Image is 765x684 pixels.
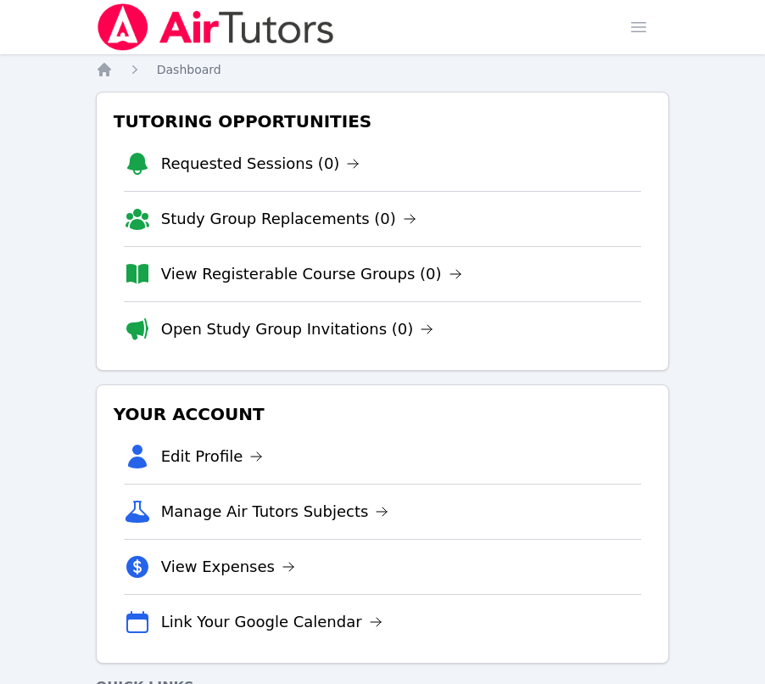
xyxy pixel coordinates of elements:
[96,61,670,78] nav: Breadcrumb
[157,63,221,76] span: Dashboard
[161,610,382,634] a: Link Your Google Calendar
[161,207,416,231] a: Study Group Replacements (0)
[161,500,389,524] a: Manage Air Tutors Subjects
[161,317,434,341] a: Open Study Group Invitations (0)
[161,445,264,468] a: Edit Profile
[110,106,656,137] h3: Tutoring Opportunities
[110,399,656,429] h3: Your Account
[161,555,295,579] a: View Expenses
[161,152,360,176] a: Requested Sessions (0)
[157,61,221,78] a: Dashboard
[161,262,462,286] a: View Registerable Course Groups (0)
[96,3,336,51] img: Air Tutors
